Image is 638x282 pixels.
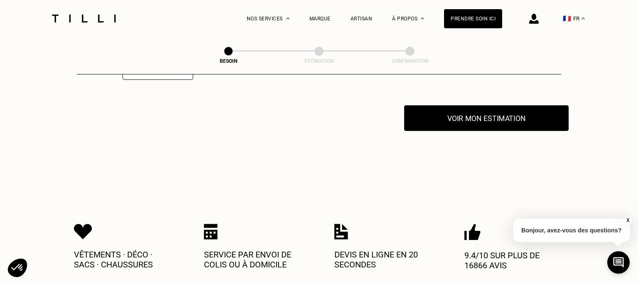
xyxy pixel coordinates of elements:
[74,250,174,270] p: Vêtements · Déco · Sacs · Chaussures
[309,16,331,22] a: Marque
[623,216,632,225] button: X
[286,17,290,20] img: Menu déroulant
[368,58,452,64] div: Confirmation
[351,16,373,22] a: Artisan
[74,224,92,240] img: Icon
[582,17,585,20] img: menu déroulant
[277,58,361,64] div: Estimation
[464,250,564,270] p: 9.4/10 sur plus de 16866 avis
[204,250,304,270] p: Service par envoi de colis ou à domicile
[404,105,569,131] button: Voir mon estimation
[563,15,571,22] span: 🇫🇷
[464,224,481,240] img: Icon
[49,15,119,22] img: Logo du service de couturière Tilli
[334,224,348,240] img: Icon
[204,224,218,240] img: Icon
[513,219,630,242] p: Bonjour, avez-vous des questions?
[529,14,539,24] img: icône connexion
[421,17,424,20] img: Menu déroulant à propos
[334,250,434,270] p: Devis en ligne en 20 secondes
[187,58,270,64] div: Besoin
[444,9,502,28] a: Prendre soin ici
